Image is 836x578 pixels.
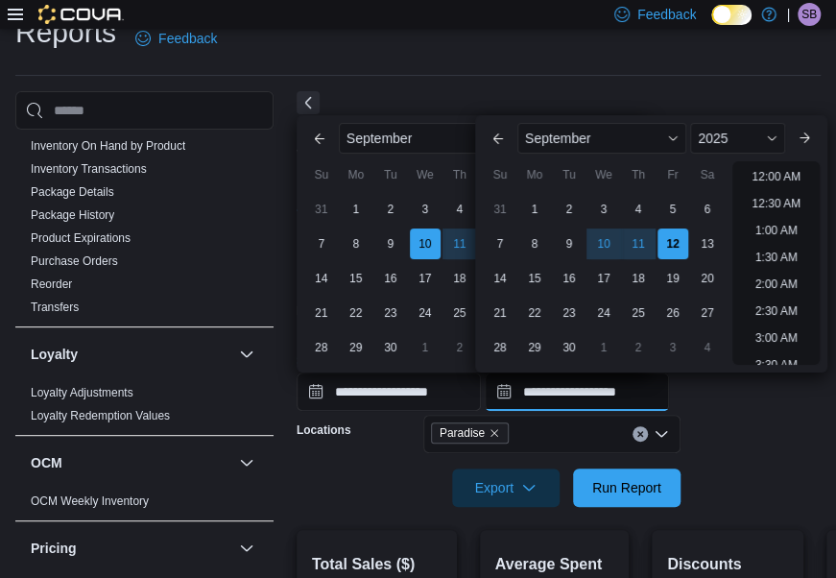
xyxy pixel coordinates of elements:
a: Package Details [31,185,114,199]
h2: Discounts [667,553,788,576]
li: 2:30 AM [748,300,805,323]
button: Next month [789,123,820,154]
li: 2:00 AM [748,273,805,296]
span: Purchase Orders [31,253,118,269]
div: day-6 [692,194,723,225]
div: OCM [15,490,274,520]
div: day-24 [588,298,619,328]
div: day-13 [692,229,723,259]
div: day-29 [519,332,550,363]
div: day-18 [623,263,654,294]
div: Fr [657,159,688,190]
li: 1:00 AM [748,219,805,242]
li: 3:00 AM [748,326,805,349]
label: Locations [297,422,351,438]
button: OCM [235,451,258,474]
div: Button. Open the month selector. September is currently selected. [517,123,686,154]
a: Purchase Orders [31,254,118,268]
div: day-31 [485,194,515,225]
div: day-17 [410,263,441,294]
div: day-21 [306,298,337,328]
a: Loyalty Redemption Values [31,409,170,422]
div: day-30 [554,332,585,363]
span: OCM Weekly Inventory [31,494,149,509]
div: day-9 [554,229,585,259]
span: Inventory Transactions [31,161,147,177]
div: day-23 [554,298,585,328]
input: Dark Mode [711,5,752,25]
div: day-1 [588,332,619,363]
a: Loyalty Adjustments [31,386,133,399]
div: day-16 [554,263,585,294]
button: Previous Month [483,123,514,154]
h3: Pricing [31,539,76,558]
div: September, 2025 [483,192,725,365]
span: Export [464,469,548,507]
button: Run Report [573,469,681,507]
a: Reorder [31,277,72,291]
div: day-11 [623,229,654,259]
div: Th [623,159,654,190]
a: Package History [31,208,114,222]
div: day-31 [306,194,337,225]
div: day-28 [306,332,337,363]
div: day-2 [444,332,475,363]
li: 12:30 AM [744,192,808,215]
span: September [346,131,412,146]
span: Feedback [637,5,696,24]
div: day-26 [657,298,688,328]
div: day-22 [519,298,550,328]
span: Package Details [31,184,114,200]
a: Inventory On Hand by Product [31,139,185,153]
div: day-15 [519,263,550,294]
span: Loyalty Adjustments [31,385,133,400]
li: 12:00 AM [744,165,808,188]
div: day-30 [375,332,406,363]
span: September [525,131,590,146]
span: Reorder [31,277,72,292]
input: Press the down key to enter a popover containing a calendar. Press the escape key to close the po... [297,373,481,411]
div: day-11 [444,229,475,259]
img: Cova [38,5,124,24]
span: Dark Mode [711,25,712,26]
input: Press the down key to enter a popover containing a calendar. Press the escape key to close the po... [485,373,669,411]
button: Clear input [633,426,648,442]
div: day-1 [410,332,441,363]
div: Mo [519,159,550,190]
button: Open list of options [654,426,669,442]
h2: Total Sales ($) [312,553,442,576]
div: Tu [554,159,585,190]
div: day-7 [485,229,515,259]
h1: Reports [15,13,116,52]
div: day-24 [410,298,441,328]
div: day-22 [341,298,371,328]
span: Inventory On Hand by Product [31,138,185,154]
ul: Time [732,161,820,365]
div: day-3 [657,332,688,363]
span: Paradise [440,423,485,443]
button: Previous Month [304,123,335,154]
p: | [786,3,790,26]
button: Export [452,469,560,507]
div: day-25 [623,298,654,328]
li: 3:30 AM [748,353,805,376]
div: day-14 [306,263,337,294]
div: Su [485,159,515,190]
div: day-16 [375,263,406,294]
div: day-20 [692,263,723,294]
div: day-3 [410,194,441,225]
div: Inventory [15,65,274,326]
a: Transfers [31,301,79,314]
div: Samantha Butt [798,3,821,26]
button: Pricing [235,537,258,560]
button: Loyalty [235,343,258,366]
button: OCM [31,453,231,472]
div: We [588,159,619,190]
span: 2025 [698,131,728,146]
span: Run Report [592,478,661,497]
span: Loyalty Redemption Values [31,408,170,423]
div: Tu [375,159,406,190]
span: Paradise [431,422,509,444]
div: day-7 [306,229,337,259]
span: Feedback [158,29,217,48]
